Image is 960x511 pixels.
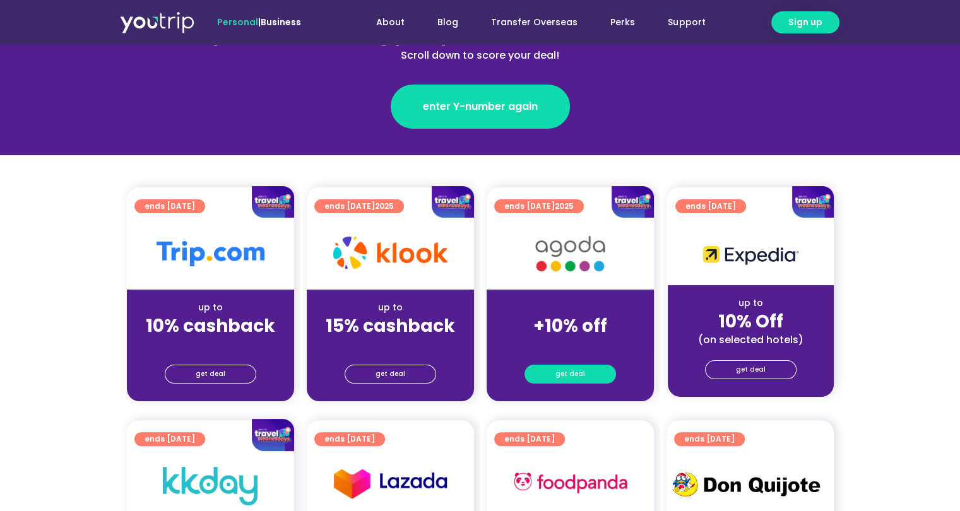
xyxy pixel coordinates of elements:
span: get deal [196,365,225,383]
span: | [217,16,301,28]
span: up to [559,301,582,314]
a: get deal [524,365,616,384]
div: (on selected hotels) [678,333,824,346]
a: ends [DATE] [674,432,745,446]
a: get deal [705,360,797,379]
div: (for stays only) [497,338,644,351]
a: Business [261,16,301,28]
a: ends [DATE] [314,432,385,446]
span: ends [DATE] [684,432,735,446]
a: About [360,11,421,34]
a: Transfer Overseas [475,11,594,34]
span: enter Y-number again [423,99,538,114]
div: up to [678,297,824,310]
span: Personal [217,16,258,28]
a: Support [651,11,721,34]
div: up to [137,301,284,314]
span: get deal [555,365,585,383]
span: Sign up [788,16,822,29]
strong: 10% cashback [146,314,275,338]
div: up to [317,301,464,314]
a: get deal [345,365,436,384]
span: ends [DATE] [324,432,375,446]
a: Blog [421,11,475,34]
div: (for stays only) [137,338,284,351]
a: Perks [594,11,651,34]
div: Scroll down to score your deal! [206,48,754,63]
span: get deal [376,365,405,383]
a: ends [DATE] [494,432,565,446]
strong: +10% off [533,314,607,338]
a: get deal [165,365,256,384]
a: Sign up [771,11,839,33]
a: enter Y-number again [391,85,570,129]
div: (for stays only) [317,338,464,351]
span: ends [DATE] [504,432,555,446]
nav: Menu [335,11,721,34]
span: get deal [736,361,766,379]
strong: 10% Off [718,309,783,334]
strong: 15% cashback [326,314,455,338]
